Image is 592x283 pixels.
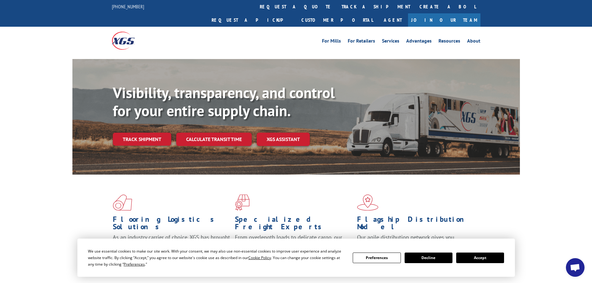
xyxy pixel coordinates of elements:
[456,253,504,263] button: Accept
[235,234,352,261] p: From overlength loads to delicate cargo, our experienced staff knows the best way to move your fr...
[77,239,515,277] div: Cookie Consent Prompt
[248,255,271,260] span: Cookie Policy
[406,39,432,45] a: Advantages
[322,39,341,45] a: For Mills
[113,133,171,146] a: Track shipment
[566,258,585,277] div: Open chat
[353,253,401,263] button: Preferences
[113,194,132,211] img: xgs-icon-total-supply-chain-intelligence-red
[348,39,375,45] a: For Retailers
[357,234,471,248] span: Our agile distribution network gives you nationwide inventory management on demand.
[405,253,452,263] button: Decline
[124,262,145,267] span: Preferences
[207,13,297,27] a: Request a pickup
[438,39,460,45] a: Resources
[235,216,352,234] h1: Specialized Freight Experts
[88,248,345,267] div: We use essential cookies to make our site work. With your consent, we may also use non-essential ...
[297,13,378,27] a: Customer Portal
[408,13,480,27] a: Join Our Team
[113,216,230,234] h1: Flooring Logistics Solutions
[378,13,408,27] a: Agent
[113,83,335,120] b: Visibility, transparency, and control for your entire supply chain.
[467,39,480,45] a: About
[176,133,252,146] a: Calculate transit time
[113,234,230,256] span: As an industry carrier of choice, XGS has brought innovation and dedication to flooring logistics...
[357,194,379,211] img: xgs-icon-flagship-distribution-model-red
[112,3,144,10] a: [PHONE_NUMBER]
[357,216,475,234] h1: Flagship Distribution Model
[382,39,399,45] a: Services
[257,133,310,146] a: XGS ASSISTANT
[235,194,250,211] img: xgs-icon-focused-on-flooring-red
